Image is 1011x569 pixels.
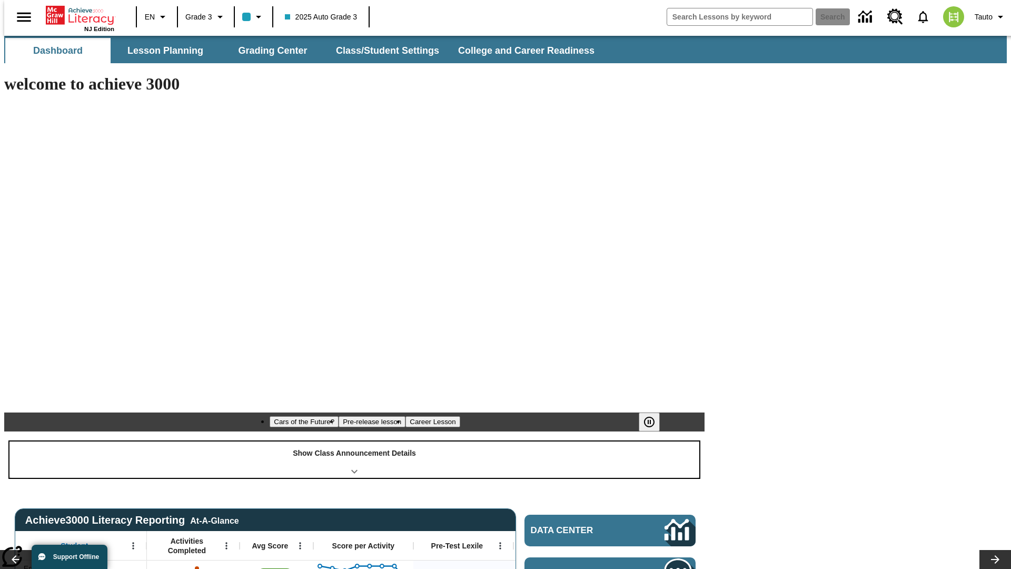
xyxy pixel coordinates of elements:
[190,514,239,526] div: At-A-Glance
[292,538,308,554] button: Open Menu
[970,7,1011,26] button: Profile/Settings
[152,536,222,555] span: Activities Completed
[531,525,629,536] span: Data Center
[979,550,1011,569] button: Lesson carousel, Next
[339,416,405,427] button: Slide 2 Pre-release lesson
[5,38,111,63] button: Dashboard
[524,515,696,546] a: Data Center
[328,38,448,63] button: Class/Student Settings
[285,12,358,23] span: 2025 Auto Grade 3
[220,38,325,63] button: Grading Center
[9,442,699,478] div: Show Class Announcement Details
[238,7,269,26] button: Class color is light blue. Change class color
[219,538,234,554] button: Open Menu
[61,541,88,551] span: Student
[270,416,339,427] button: Slide 1 Cars of the Future?
[140,7,174,26] button: Language: EN, Select a language
[125,538,141,554] button: Open Menu
[667,8,812,25] input: search field
[46,4,114,32] div: Home
[852,3,881,32] a: Data Center
[4,36,1007,63] div: SubNavbar
[492,538,508,554] button: Open Menu
[25,514,239,526] span: Achieve3000 Literacy Reporting
[639,413,660,431] button: Pause
[4,38,604,63] div: SubNavbar
[431,541,483,551] span: Pre-Test Lexile
[937,3,970,31] button: Select a new avatar
[185,12,212,23] span: Grade 3
[46,5,114,26] a: Home
[405,416,460,427] button: Slide 3 Career Lesson
[332,541,395,551] span: Score per Activity
[145,12,155,23] span: EN
[909,3,937,31] a: Notifications
[881,3,909,31] a: Resource Center, Will open in new tab
[181,7,231,26] button: Grade: Grade 3, Select a grade
[639,413,670,431] div: Pause
[8,2,39,33] button: Open side menu
[943,6,964,27] img: avatar image
[4,74,705,94] h1: welcome to achieve 3000
[113,38,218,63] button: Lesson Planning
[32,545,107,569] button: Support Offline
[975,12,993,23] span: Tauto
[84,26,114,32] span: NJ Edition
[252,541,288,551] span: Avg Score
[450,38,603,63] button: College and Career Readiness
[293,448,416,459] p: Show Class Announcement Details
[53,553,99,561] span: Support Offline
